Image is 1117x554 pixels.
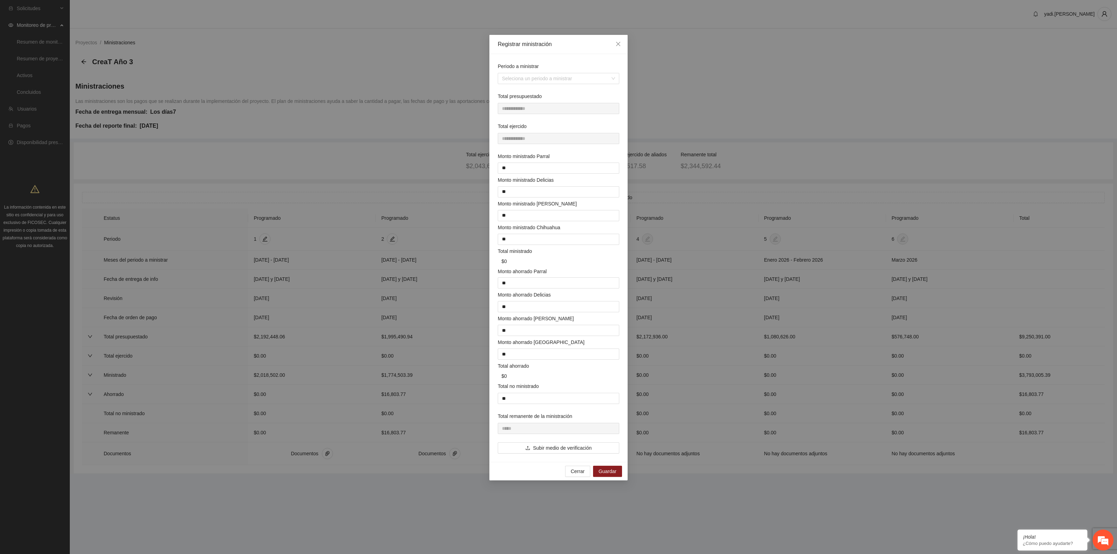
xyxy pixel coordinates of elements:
[498,412,572,420] label: Total remanente de la ministración
[114,3,131,20] div: Minimizar ventana de chat en vivo
[498,247,619,255] label: Total ministrado
[498,62,539,70] label: Periodo a ministrar
[498,268,619,275] span: Monto ahorrado Parral
[1023,534,1082,540] div: ¡Hola!
[498,349,619,359] input: Monto ahorrado [GEOGRAPHIC_DATA]
[36,36,117,45] div: Chatee con nosotros ahora
[498,210,619,221] input: Monto ministrado [PERSON_NAME]
[498,362,619,370] label: Total ahorrado
[498,234,619,245] input: Monto ministrado Chihuahua
[498,445,619,451] span: uploadSubir medio de verificación
[565,466,590,477] button: Cerrar
[498,176,619,184] span: Monto ministrado Delicias
[498,442,619,454] button: uploadSubir medio de verificación
[525,446,530,451] span: upload
[498,163,619,173] input: Monto ministrado Parral
[498,291,619,299] span: Monto ahorrado Delicias
[498,92,542,100] label: Total presupuestado
[498,122,527,130] label: Total ejercido
[498,278,619,288] input: Monto ahorrado Parral
[599,467,616,475] span: Guardar
[498,393,619,404] input: Total no ministrado
[498,338,619,346] span: Monto ahorrado [GEOGRAPHIC_DATA]
[498,301,619,312] input: Monto ahorrado Delicias
[571,467,585,475] span: Cerrar
[498,187,619,197] input: Monto ministrado Delicias
[501,257,619,265] label: $ 0
[40,93,96,164] span: Estamos en línea.
[609,35,628,54] button: Close
[615,41,621,47] span: close
[533,444,592,452] span: Subir medio de verificación
[498,382,539,390] label: Total no ministrado
[498,200,619,208] span: Monto ministrado [PERSON_NAME]
[501,372,619,380] label: $ 0
[3,190,133,215] textarea: Escriba su mensaje y pulse “Intro”
[498,224,619,231] span: Monto ministrado Chihuahua
[1023,541,1082,546] p: ¿Cómo puedo ayudarte?
[498,325,619,336] input: Monto ahorrado [PERSON_NAME]
[498,315,619,322] span: Monto ahorrado [PERSON_NAME]
[498,40,619,48] div: Registrar ministración
[498,152,619,160] span: Monto ministrado Parral
[593,466,622,477] button: Guardar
